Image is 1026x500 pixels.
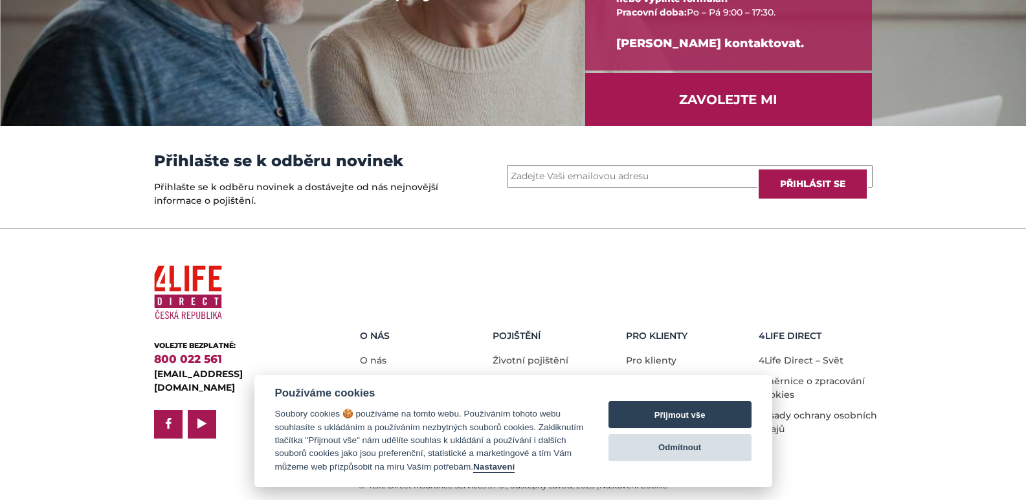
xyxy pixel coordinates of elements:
a: Zásady ochrany osobních údajů [759,409,877,435]
a: 4Life Direct – Svět [759,354,843,366]
div: © 4Life Direct Insurance Services s.r.o., odštěpný závod, 2025 | [154,480,873,492]
h5: O nás [360,331,484,342]
button: Nastavení [473,462,515,473]
input: Zadejte Vaši emailovou adresu [507,165,873,188]
span: Pracovní doba: [616,6,687,18]
div: VOLEJTE BEZPLATNĚ: [154,340,319,351]
a: Pro klienty [626,354,676,366]
a: O nás [360,354,386,366]
a: ZAVOLEJTE MI [585,73,872,126]
div: Používáme cookies [275,387,584,400]
button: Odmítnout [608,434,752,461]
div: Po – Pá 9:00 – 17:30. [616,6,841,19]
a: Životní pojištění [493,354,568,366]
a: Směrnice o zpracování cookies [759,375,865,400]
a: 800 022 561 [154,353,222,365]
h5: 4LIFE DIRECT [759,331,882,342]
div: Soubory cookies 🍪 používáme na tomto webu. Používáním tohoto webu souhlasíte s ukládáním a použív... [275,408,584,473]
img: 4Life Direct Česká republika logo [154,260,222,325]
div: [PERSON_NAME] kontaktovat. [616,19,841,68]
h5: Pojištění [493,331,616,342]
a: [EMAIL_ADDRESS][DOMAIN_NAME] [154,368,243,393]
button: Přijmout vše [608,401,752,428]
h3: Přihlašte se k odběru novinek [154,152,442,170]
input: Přihlásit se [757,168,868,200]
h5: Pro Klienty [626,331,750,342]
p: Přihlašte se k odběru novinek a dostávejte od nás nejnovější informace o pojištění. [154,180,442,208]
